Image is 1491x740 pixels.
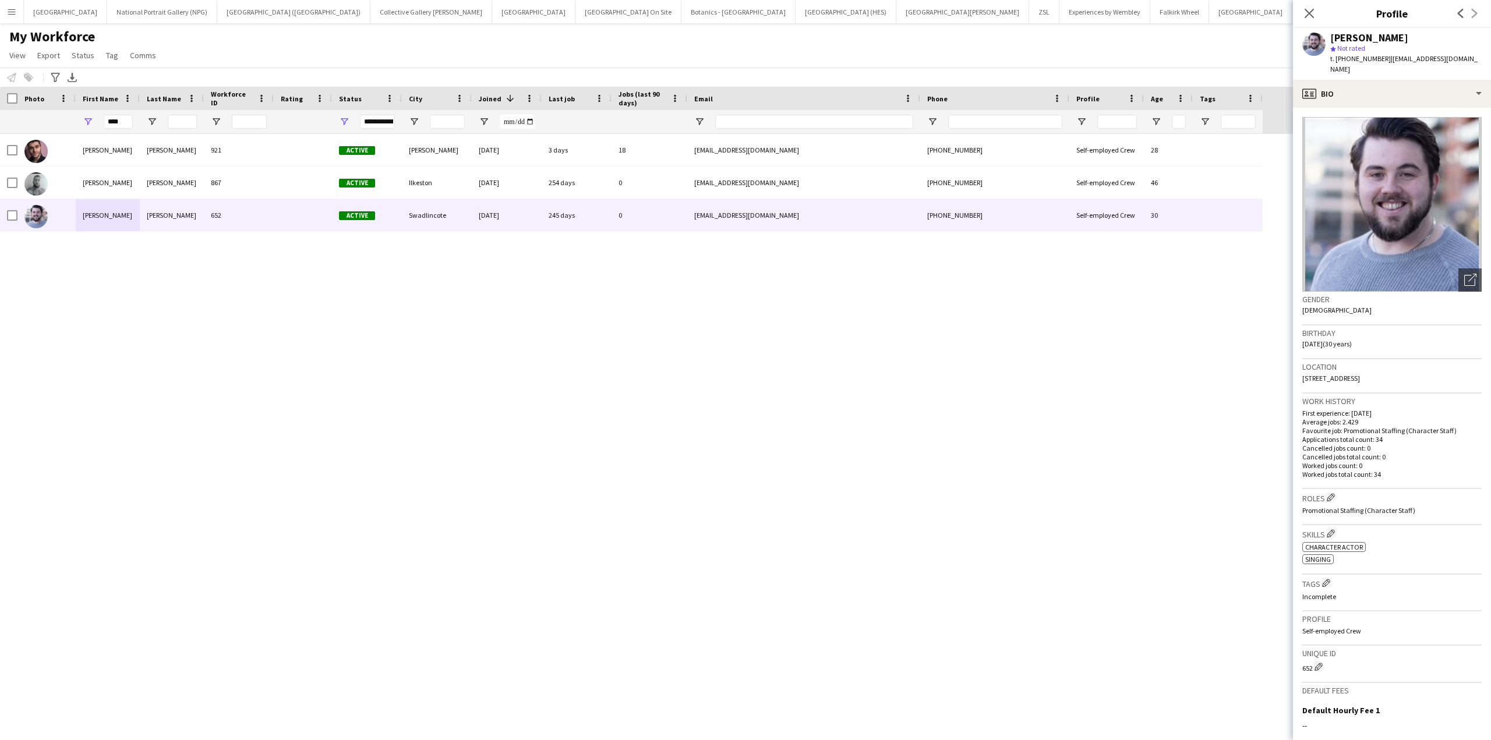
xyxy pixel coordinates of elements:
[409,94,422,103] span: City
[1059,1,1150,23] button: Experiences by Wembley
[612,167,687,199] div: 0
[339,211,375,220] span: Active
[339,94,362,103] span: Status
[1144,134,1193,166] div: 28
[1302,577,1482,589] h3: Tags
[281,94,303,103] span: Rating
[48,70,62,84] app-action-btn: Advanced filters
[687,134,920,166] div: [EMAIL_ADDRESS][DOMAIN_NAME]
[796,1,896,23] button: [GEOGRAPHIC_DATA] (HES)
[1302,435,1482,444] p: Applications total count: 34
[24,1,107,23] button: [GEOGRAPHIC_DATA]
[920,134,1069,166] div: [PHONE_NUMBER]
[1302,506,1415,515] span: Promotional Staffing (Character Staff)
[130,50,156,61] span: Comms
[83,94,118,103] span: First Name
[211,90,253,107] span: Workforce ID
[1330,33,1408,43] div: [PERSON_NAME]
[715,115,913,129] input: Email Filter Input
[9,50,26,61] span: View
[217,1,370,23] button: [GEOGRAPHIC_DATA] ([GEOGRAPHIC_DATA])
[896,1,1029,23] button: [GEOGRAPHIC_DATA][PERSON_NAME]
[1302,685,1482,696] h3: Default fees
[168,115,197,129] input: Last Name Filter Input
[232,115,267,129] input: Workforce ID Filter Input
[1069,134,1144,166] div: Self-employed Crew
[1458,268,1482,292] div: Open photos pop-in
[1293,6,1491,21] h3: Profile
[1150,1,1209,23] button: Falkirk Wheel
[370,1,492,23] button: Collective Gallery [PERSON_NAME]
[24,94,44,103] span: Photo
[1151,116,1161,127] button: Open Filter Menu
[1305,543,1363,551] span: Character Actor
[542,167,612,199] div: 254 days
[492,1,575,23] button: [GEOGRAPHIC_DATA]
[76,199,140,231] div: [PERSON_NAME]
[72,50,94,61] span: Status
[1302,705,1380,716] h3: Default Hourly Fee 1
[9,28,95,45] span: My Workforce
[24,205,48,228] img: Ross Harris
[5,48,30,63] a: View
[927,94,948,103] span: Phone
[920,167,1069,199] div: [PHONE_NUMBER]
[479,94,501,103] span: Joined
[140,167,204,199] div: [PERSON_NAME]
[1069,167,1144,199] div: Self-employed Crew
[549,94,575,103] span: Last job
[1302,461,1482,470] p: Worked jobs count: 0
[1302,362,1482,372] h3: Location
[204,167,274,199] div: 867
[927,116,938,127] button: Open Filter Menu
[147,116,157,127] button: Open Filter Menu
[24,140,48,163] img: Ross Jamieson
[24,172,48,196] img: Ross Lawson
[681,1,796,23] button: Botanics - [GEOGRAPHIC_DATA]
[687,199,920,231] div: [EMAIL_ADDRESS][DOMAIN_NAME]
[1302,661,1482,672] div: 652
[402,167,472,199] div: Ilkeston
[1302,417,1482,426] p: Average jobs: 2.429
[612,199,687,231] div: 0
[339,146,375,155] span: Active
[1302,426,1482,435] p: Favourite job: Promotional Staffing (Character Staff)
[1302,648,1482,658] h3: Unique ID
[472,199,542,231] div: [DATE]
[920,199,1069,231] div: [PHONE_NUMBER]
[402,134,472,166] div: [PERSON_NAME]
[1069,199,1144,231] div: Self-employed Crew
[1302,306,1372,314] span: [DEMOGRAPHIC_DATA]
[1200,94,1216,103] span: Tags
[619,90,666,107] span: Jobs (last 90 days)
[472,134,542,166] div: [DATE]
[1302,374,1360,383] span: [STREET_ADDRESS]
[1302,720,1482,731] div: --
[694,94,713,103] span: Email
[125,48,161,63] a: Comms
[694,116,705,127] button: Open Filter Menu
[1302,396,1482,406] h3: Work history
[1302,614,1482,624] h3: Profile
[1302,294,1482,305] h3: Gender
[1305,555,1331,564] span: Singing
[83,116,93,127] button: Open Filter Menu
[106,50,118,61] span: Tag
[140,134,204,166] div: [PERSON_NAME]
[1144,167,1193,199] div: 46
[1292,1,1380,23] button: Conifox Adventure Park
[211,116,221,127] button: Open Filter Menu
[1302,328,1482,338] h3: Birthday
[409,116,419,127] button: Open Filter Menu
[107,1,217,23] button: National Portrait Gallery (NPG)
[1302,444,1482,452] p: Cancelled jobs count: 0
[1029,1,1059,23] button: ZSL
[76,134,140,166] div: [PERSON_NAME]
[339,179,375,187] span: Active
[339,116,349,127] button: Open Filter Menu
[204,199,274,231] div: 652
[575,1,681,23] button: [GEOGRAPHIC_DATA] On Site
[65,70,79,84] app-action-btn: Export XLSX
[1302,592,1482,601] p: Incomplete
[1151,94,1163,103] span: Age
